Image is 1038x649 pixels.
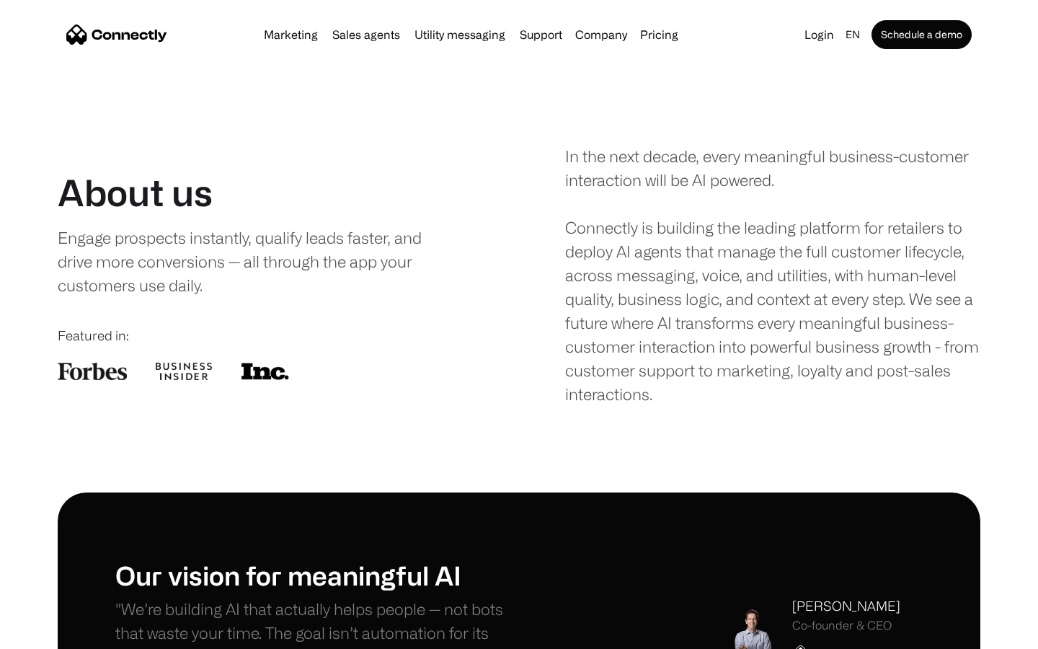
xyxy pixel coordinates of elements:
a: Schedule a demo [871,20,972,49]
div: [PERSON_NAME] [792,596,900,616]
div: Engage prospects instantly, qualify leads faster, and drive more conversions — all through the ap... [58,226,452,297]
ul: Language list [29,624,86,644]
a: Sales agents [327,29,406,40]
h1: Our vision for meaningful AI [115,560,519,591]
div: Company [575,25,627,45]
div: In the next decade, every meaningful business-customer interaction will be AI powered. Connectly ... [565,144,980,406]
div: Featured in: [58,326,473,345]
a: home [66,24,167,45]
a: Marketing [258,29,324,40]
div: Company [571,25,631,45]
aside: Language selected: English [14,622,86,644]
div: Co-founder & CEO [792,619,900,632]
a: Support [514,29,568,40]
h1: About us [58,171,213,214]
div: en [840,25,869,45]
div: en [846,25,860,45]
a: Pricing [634,29,684,40]
a: Utility messaging [409,29,511,40]
a: Login [799,25,840,45]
